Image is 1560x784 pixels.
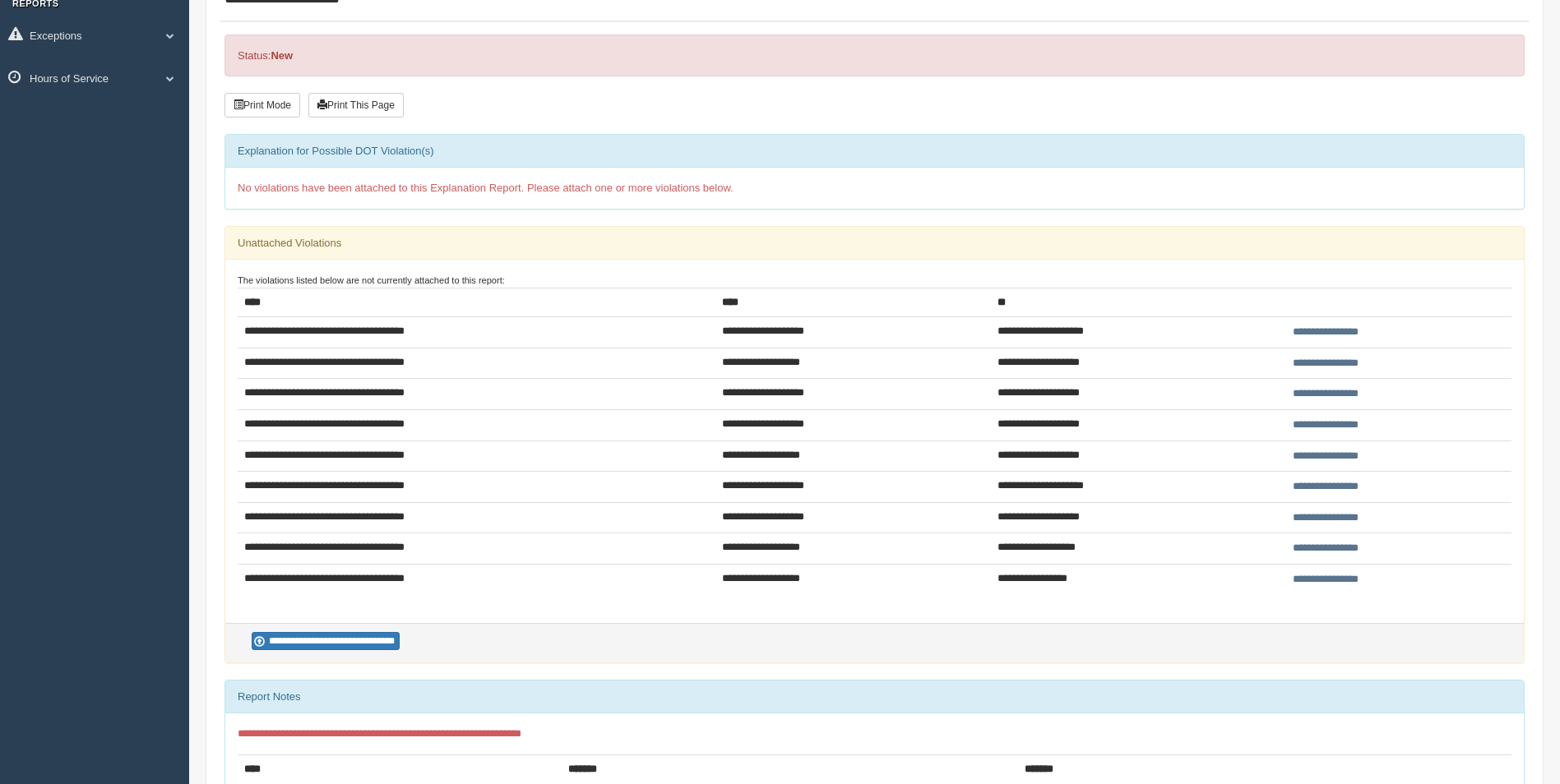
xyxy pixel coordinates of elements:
div: Report Notes [225,680,1524,713]
button: Print Mode [225,93,300,118]
small: The violations listed below are not currently attached to this report: [238,275,505,285]
button: Print This Page [308,93,404,118]
div: Status: [225,35,1525,76]
div: Unattached Violations [225,227,1524,260]
span: No violations have been attached to this Explanation Report. Please attach one or more violations... [238,182,734,194]
div: Explanation for Possible DOT Violation(s) [225,135,1524,168]
strong: New [271,49,293,62]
